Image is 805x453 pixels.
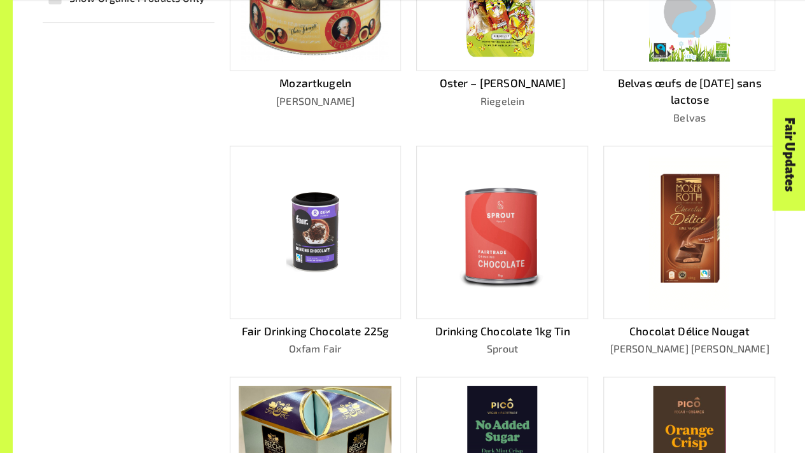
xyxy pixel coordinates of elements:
[230,341,402,356] p: Oxfam Fair
[416,75,588,92] p: Oster – [PERSON_NAME]
[416,94,588,109] p: Riegelein
[603,341,775,356] p: [PERSON_NAME] [PERSON_NAME]
[230,323,402,340] p: Fair Drinking Chocolate 225g
[603,110,775,125] p: Belvas
[416,323,588,340] p: Drinking Chocolate 1kg Tin
[230,94,402,109] p: [PERSON_NAME]
[230,75,402,92] p: Mozartkugeln
[603,146,775,357] a: Chocolat Délice Nougat[PERSON_NAME] [PERSON_NAME]
[230,146,402,357] a: Fair Drinking Chocolate 225gOxfam Fair
[416,146,588,357] a: Drinking Chocolate 1kg TinSprout
[416,341,588,356] p: Sprout
[603,323,775,340] p: Chocolat Délice Nougat
[603,75,775,108] p: Belvas œufs de [DATE] sans lactose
